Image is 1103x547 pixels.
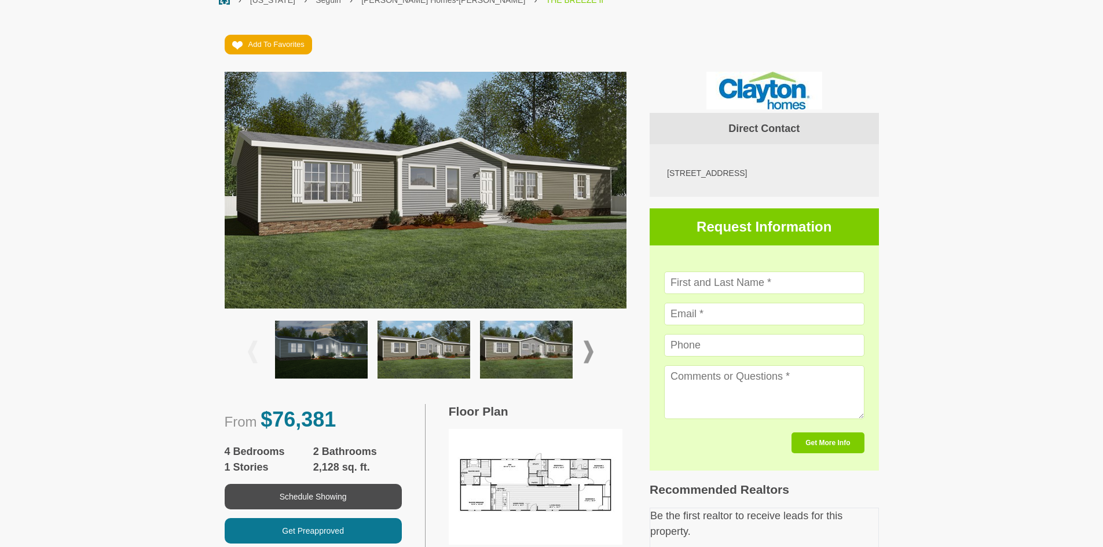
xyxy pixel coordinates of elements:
[313,460,402,475] span: 2,128 sq. ft.
[225,460,313,475] span: 1 Stories
[706,72,822,109] img: 19741-MED.jpg
[650,508,878,539] p: Be the first realtor to receive leads for this property.
[650,208,879,245] h3: Request Information
[664,303,864,325] input: Email *
[225,444,313,460] span: 4 Bedrooms
[791,432,864,453] button: Get More Info
[225,518,402,544] button: Get Preapproved
[313,444,402,460] span: 2 Bathrooms
[261,408,336,431] span: $76,381
[650,482,879,497] h3: Recommended Realtors
[225,414,257,429] span: From
[650,113,879,144] h4: Direct Contact
[449,404,626,418] h3: Floor Plan
[248,40,305,49] span: Add To Favorites
[664,271,864,294] input: First and Last Name *
[664,334,864,357] input: Phone
[225,484,402,509] button: Schedule Showing
[667,167,862,179] div: [STREET_ADDRESS]
[225,35,312,54] a: Add To Favorites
